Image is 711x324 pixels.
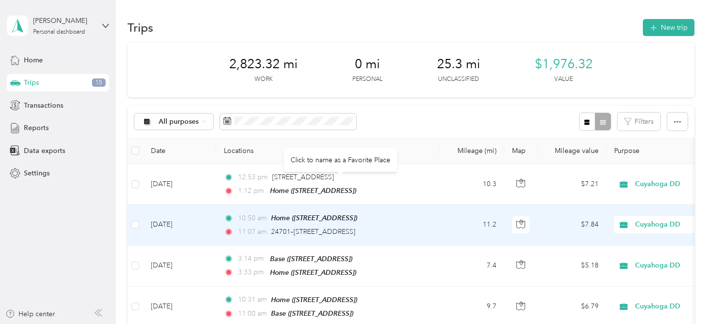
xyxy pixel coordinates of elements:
[143,205,216,245] td: [DATE]
[24,123,49,133] span: Reports
[238,172,268,183] span: 12:53 pm
[143,164,216,205] td: [DATE]
[271,296,357,304] span: Home ([STREET_ADDRESS])
[271,228,355,236] span: 24701–[STREET_ADDRESS]
[33,16,94,26] div: [PERSON_NAME]
[5,309,55,319] button: Help center
[92,78,106,87] span: 15
[504,137,538,164] th: Map
[238,186,266,196] span: 1:12 pm
[24,146,65,156] span: Data exports
[284,148,397,172] div: Click to name as a Favorite Place
[238,227,267,237] span: 11:07 am
[440,205,504,245] td: 11.2
[538,246,606,286] td: $5.18
[270,187,356,194] span: Home ([STREET_ADDRESS])
[271,309,353,317] span: Base ([STREET_ADDRESS])
[440,246,504,286] td: 7.4
[535,57,593,72] span: $1,976.32
[159,118,199,125] span: All purposes
[538,137,606,164] th: Mileage value
[24,168,50,178] span: Settings
[538,205,606,245] td: $7.84
[238,267,266,278] span: 3:33 pm
[438,75,479,84] p: Unclassified
[238,213,267,224] span: 10:50 am
[538,164,606,205] td: $7.21
[355,57,380,72] span: 0 mi
[270,255,352,263] span: Base ([STREET_ADDRESS])
[143,246,216,286] td: [DATE]
[24,77,39,88] span: Trips
[216,137,440,164] th: Locations
[271,214,357,222] span: Home ([STREET_ADDRESS])
[24,100,63,111] span: Transactions
[128,22,153,33] h1: Trips
[440,137,504,164] th: Mileage (mi)
[352,75,383,84] p: Personal
[255,75,273,84] p: Work
[270,268,356,276] span: Home ([STREET_ADDRESS])
[656,269,711,324] iframe: Everlance-gr Chat Button Frame
[554,75,573,84] p: Value
[238,294,267,305] span: 10:31 am
[143,137,216,164] th: Date
[229,57,298,72] span: 2,823.32 mi
[33,29,85,35] div: Personal dashboard
[643,19,694,36] button: New trip
[272,173,334,181] span: [STREET_ADDRESS]
[618,113,660,131] button: Filters
[24,55,43,65] span: Home
[238,308,267,319] span: 11:00 am
[440,164,504,205] td: 10.3
[238,253,266,264] span: 3:14 pm
[437,57,480,72] span: 25.3 mi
